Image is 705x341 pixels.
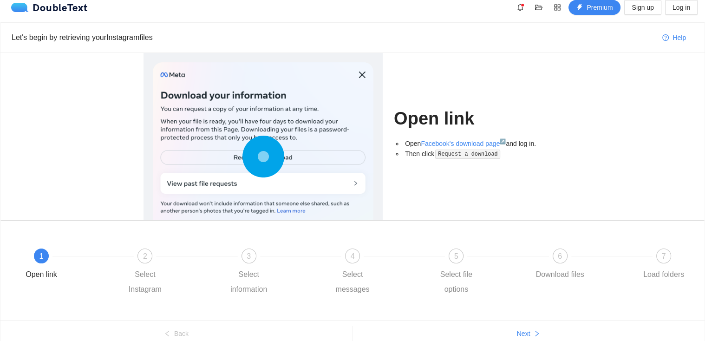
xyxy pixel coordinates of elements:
div: Open link [26,267,57,282]
span: 2 [143,252,147,260]
button: Nextright [352,326,705,341]
span: 4 [351,252,355,260]
li: Then click [403,149,561,159]
span: 5 [454,252,458,260]
sup: ↗ [500,138,506,144]
button: question-circleHelp [655,30,693,45]
h1: Open link [394,108,561,130]
span: Next [517,328,530,339]
span: appstore [550,4,564,11]
a: logoDoubleText [11,3,88,12]
div: Select information [222,267,276,297]
span: bell [513,4,527,11]
code: Request a download [435,150,500,159]
span: 1 [39,252,44,260]
div: 7Load folders [637,249,691,282]
div: 1Open link [14,249,118,282]
span: 6 [558,252,562,260]
span: right [534,330,540,338]
div: 2Select Instagram [118,249,222,297]
span: folder-open [532,4,546,11]
div: 4Select messages [326,249,429,297]
span: question-circle [662,34,669,42]
span: 7 [662,252,666,260]
div: Download files [536,267,584,282]
span: Help [672,33,686,43]
div: 5Select file options [429,249,533,297]
img: logo [11,3,33,12]
div: Select Instagram [118,267,172,297]
div: 3Select information [222,249,326,297]
span: Premium [587,2,613,13]
div: Select file options [429,267,483,297]
div: Let's begin by retrieving your Instagram files [12,32,655,43]
button: leftBack [0,326,352,341]
div: 6Download files [533,249,637,282]
div: Select messages [326,267,379,297]
span: 3 [247,252,251,260]
a: Facebook's download page↗ [421,140,506,147]
span: Sign up [632,2,653,13]
div: DoubleText [11,3,88,12]
li: Open and log in. [403,138,561,149]
div: Load folders [643,267,684,282]
span: Log in [672,2,690,13]
span: thunderbolt [576,4,583,12]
